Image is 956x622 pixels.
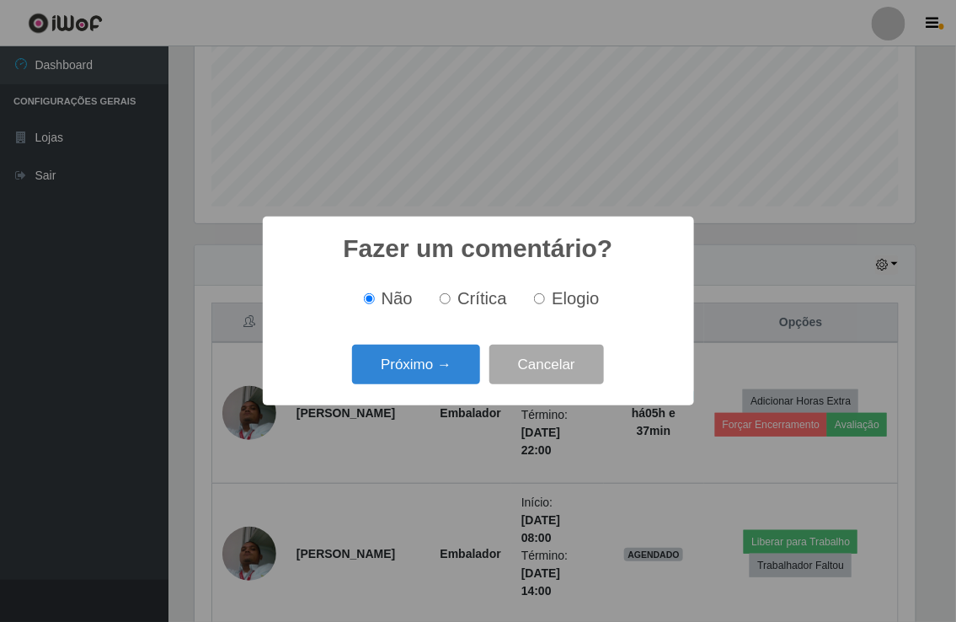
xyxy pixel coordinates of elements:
[382,289,413,308] span: Não
[343,233,612,264] h2: Fazer um comentário?
[440,293,451,304] input: Crítica
[457,289,507,308] span: Crítica
[364,293,375,304] input: Não
[552,289,599,308] span: Elogio
[489,345,604,384] button: Cancelar
[352,345,480,384] button: Próximo →
[534,293,545,304] input: Elogio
